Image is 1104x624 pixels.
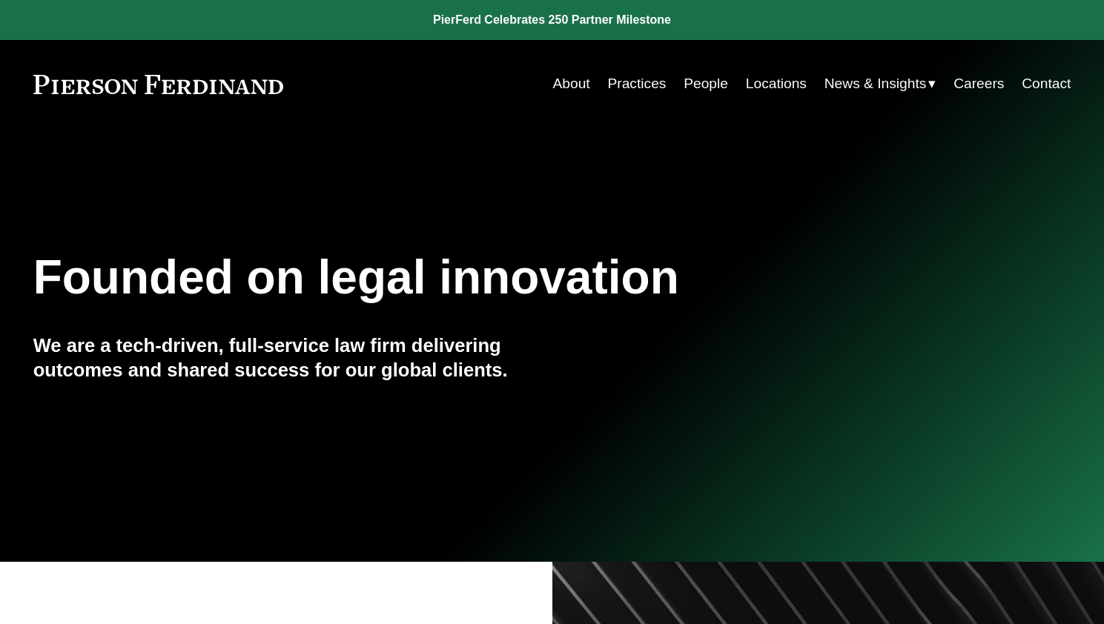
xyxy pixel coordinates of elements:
[553,70,590,98] a: About
[33,250,898,305] h1: Founded on legal innovation
[953,70,1004,98] a: Careers
[824,71,927,97] span: News & Insights
[824,70,936,98] a: folder dropdown
[608,70,667,98] a: Practices
[1022,70,1071,98] a: Contact
[746,70,807,98] a: Locations
[33,333,552,382] h4: We are a tech-driven, full-service law firm delivering outcomes and shared success for our global...
[684,70,728,98] a: People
